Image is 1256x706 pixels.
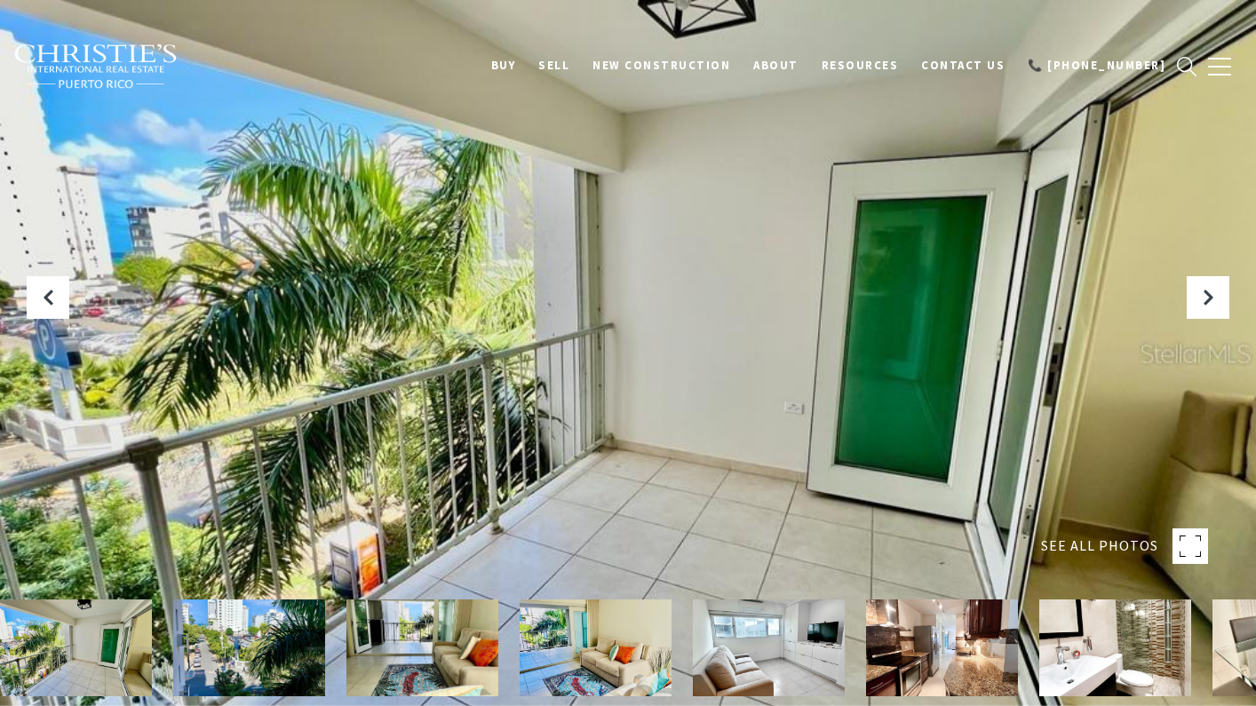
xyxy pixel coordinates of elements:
a: 📞 [PHONE_NUMBER] [1016,49,1177,83]
span: Contact Us [921,58,1005,73]
a: New Construction [581,49,742,83]
img: 1360 ASHFORD AVENUE Unit: 304 [520,599,672,696]
img: 1360 ASHFORD AVENUE Unit: 304 [693,599,845,696]
a: SELL [527,49,581,83]
img: 1360 ASHFORD AVENUE Unit: 304 [173,599,325,696]
a: Resources [810,49,910,83]
img: 1360 ASHFORD AVENUE Unit: 304 [1039,599,1191,696]
img: Christie's International Real Estate black text logo [13,44,179,90]
span: SEE ALL PHOTOS [1041,535,1158,558]
span: New Construction [592,58,730,73]
img: 1360 ASHFORD AVENUE Unit: 304 [866,599,1018,696]
a: About [742,49,810,83]
a: BUY [480,49,528,83]
img: 1360 ASHFORD AVENUE Unit: 304 [346,599,498,696]
span: 📞 [PHONE_NUMBER] [1028,58,1165,73]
